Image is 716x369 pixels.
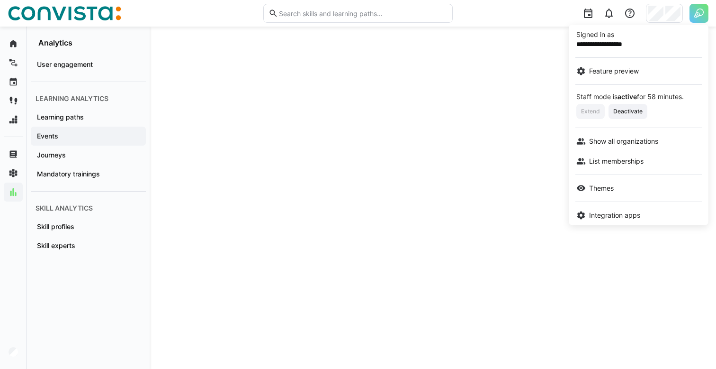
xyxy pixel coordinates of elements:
span: Integration apps [589,211,640,220]
button: Extend [576,104,605,119]
button: Deactivate [609,104,647,119]
span: Themes [589,184,614,193]
span: Feature preview [589,66,639,76]
span: Show all organizations [589,137,658,146]
div: Staff mode is for 58 minutes. [576,93,701,100]
span: List memberships [589,157,644,166]
p: Signed in as [576,30,701,39]
span: Deactivate [612,108,644,115]
span: Extend [580,108,601,115]
strong: active [618,92,637,101]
